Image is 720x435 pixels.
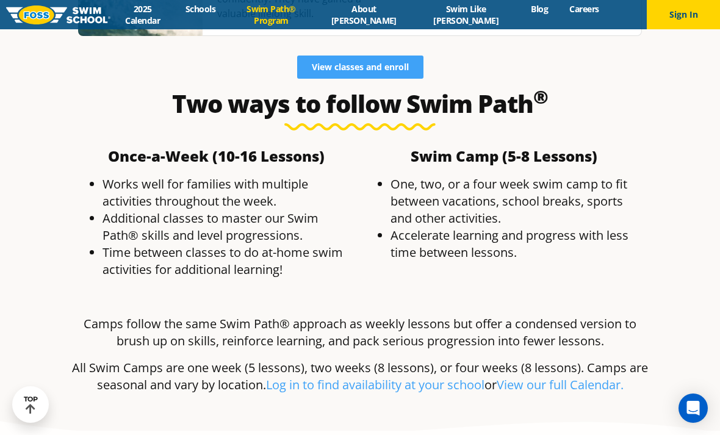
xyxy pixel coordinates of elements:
[72,315,648,350] p: Camps follow the same Swim Path® approach as weekly lessons but offer a condensed version to brus...
[411,146,597,166] b: Swim Camp (5-8 Lessons)
[520,3,559,15] a: Blog
[679,394,708,423] div: Open Intercom Messenger
[412,3,520,26] a: Swim Like [PERSON_NAME]
[72,359,648,394] p: All Swim Camps are one week (5 lessons), two weeks (8 lessons), or four weeks (8 lessons). Camps ...
[559,3,610,15] a: Careers
[226,3,317,26] a: Swim Path® Program
[78,149,354,164] h4: ​
[316,3,411,26] a: About [PERSON_NAME]
[266,376,484,393] a: Log in to find availability at your school
[103,176,354,210] li: Works well for families with multiple activities throughout the week.
[24,395,38,414] div: TOP
[391,227,642,261] li: Accelerate learning and progress with less time between lessons.
[391,176,642,227] li: One, two, or a four week swim camp to fit between vacations, school breaks, sports and other acti...
[533,84,548,109] sup: ®
[175,3,226,15] a: Schools
[110,3,175,26] a: 2025 Calendar
[497,376,624,393] a: View our full Calendar.
[108,146,325,166] b: Once-a-Week (10-16 Lessons)
[103,244,354,278] li: Time between classes to do at-home swim activities for additional learning!
[103,210,354,244] li: Additional classes to master our Swim Path® skills and level progressions.
[6,5,110,24] img: FOSS Swim School Logo
[72,89,648,118] h2: Two ways to follow Swim Path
